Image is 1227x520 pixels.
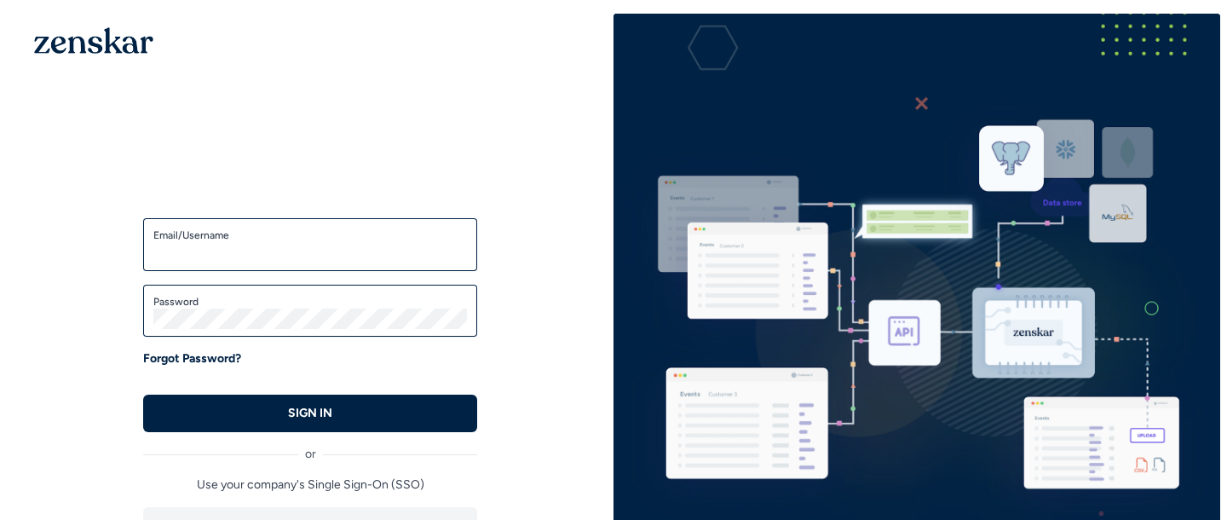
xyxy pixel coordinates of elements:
label: Email/Username [153,228,467,242]
p: SIGN IN [288,405,332,422]
div: or [143,432,477,463]
a: Forgot Password? [143,350,241,367]
img: 1OGAJ2xQqyY4LXKgY66KYq0eOWRCkrZdAb3gUhuVAqdWPZE9SRJmCz+oDMSn4zDLXe31Ii730ItAGKgCKgCCgCikA4Av8PJUP... [34,27,153,54]
button: SIGN IN [143,395,477,432]
p: Use your company's Single Sign-On (SSO) [143,477,477,494]
label: Password [153,295,467,309]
